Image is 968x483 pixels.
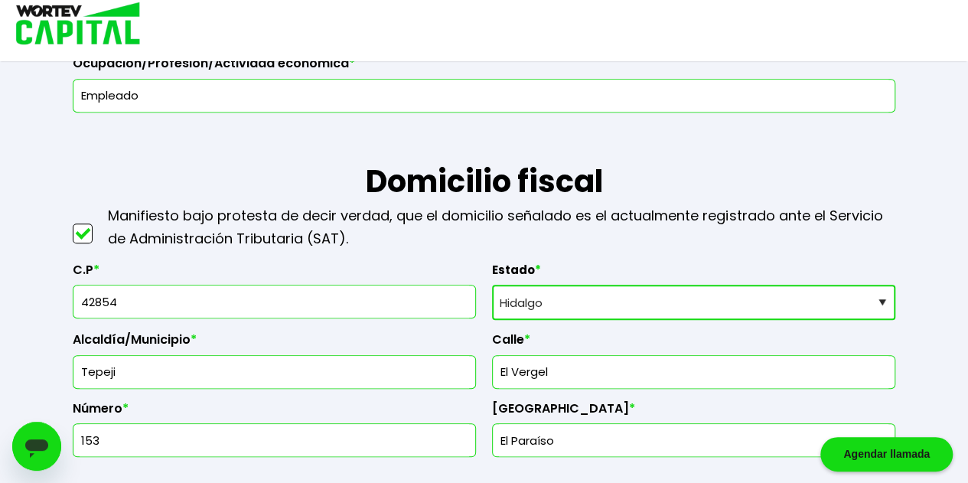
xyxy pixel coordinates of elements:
input: Alcaldía o Municipio [80,356,469,388]
h1: Domicilio fiscal [73,113,895,204]
label: Calle [492,332,895,355]
p: Manifiesto bajo protesta de decir verdad, que el domicilio señalado es el actualmente registrado ... [108,204,895,250]
label: Estado [492,263,895,286]
div: Agendar llamada [820,437,953,472]
label: Ocupación/Profesión/Actividad económica [73,56,895,79]
label: [GEOGRAPHIC_DATA] [492,401,895,424]
label: Alcaldía/Municipio [73,332,476,355]
label: C.P [73,263,476,286]
iframe: Botón para iniciar la ventana de mensajería [12,422,61,471]
label: Número [73,401,476,424]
